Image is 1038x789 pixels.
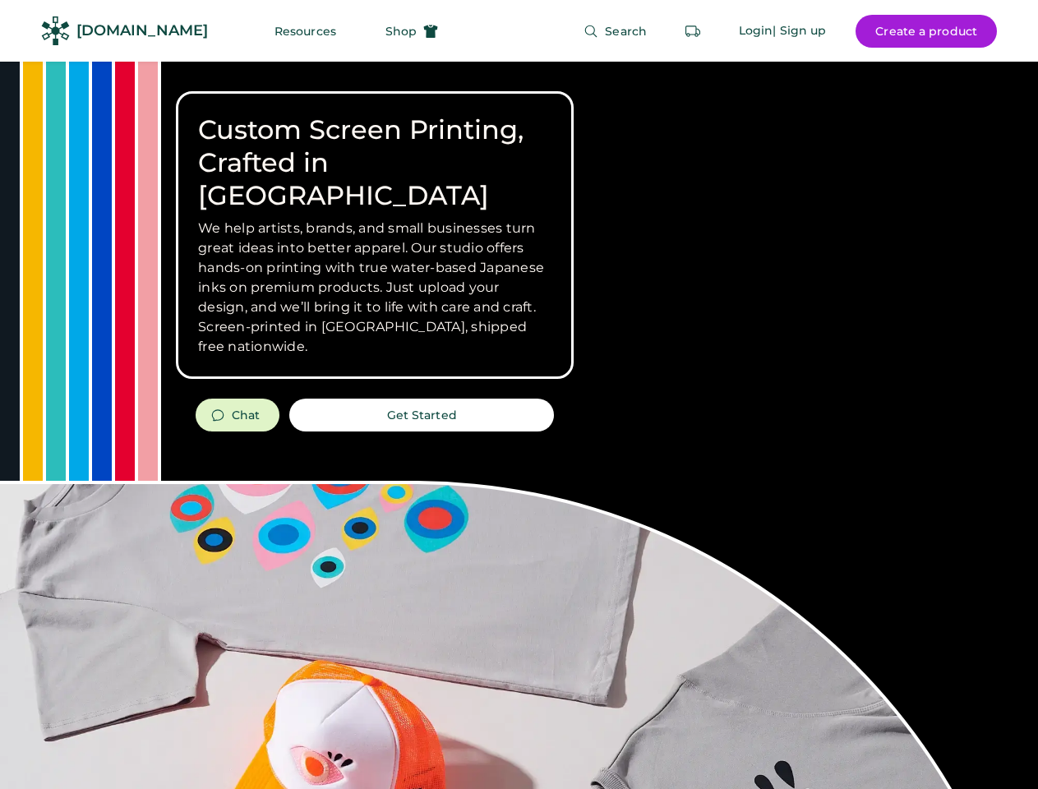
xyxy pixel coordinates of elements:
[676,15,709,48] button: Retrieve an order
[41,16,70,45] img: Rendered Logo - Screens
[196,399,279,431] button: Chat
[255,15,356,48] button: Resources
[366,15,458,48] button: Shop
[564,15,667,48] button: Search
[198,113,551,212] h1: Custom Screen Printing, Crafted in [GEOGRAPHIC_DATA]
[76,21,208,41] div: [DOMAIN_NAME]
[856,15,997,48] button: Create a product
[773,23,826,39] div: | Sign up
[605,25,647,37] span: Search
[198,219,551,357] h3: We help artists, brands, and small businesses turn great ideas into better apparel. Our studio of...
[739,23,773,39] div: Login
[385,25,417,37] span: Shop
[289,399,554,431] button: Get Started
